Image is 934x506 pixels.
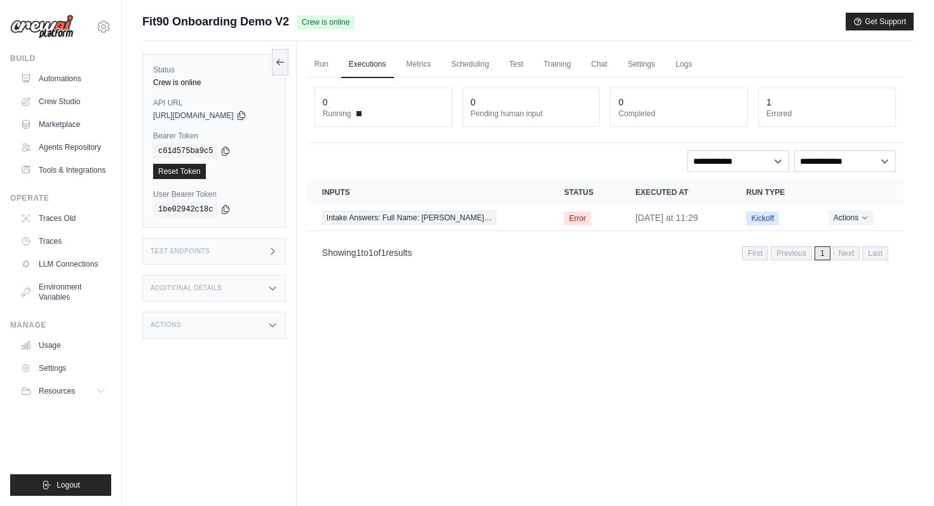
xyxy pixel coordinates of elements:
button: Get Support [846,13,914,30]
th: Status [549,180,620,205]
a: Traces Old [15,208,111,229]
a: Executions [341,51,394,78]
button: Resources [15,381,111,401]
span: Running [323,109,351,119]
a: Marketplace [15,114,111,135]
a: Metrics [399,51,439,78]
a: Test [502,51,531,78]
code: 1be02942c18c [153,202,218,217]
div: Build [10,53,111,63]
a: Agents Repository [15,137,111,157]
a: Environment Variables [15,277,111,307]
div: 0 [471,96,476,109]
button: Logout [10,474,111,496]
label: Bearer Token [153,131,275,141]
a: View execution details for Intake Answers [322,211,534,225]
label: API URL [153,98,275,108]
dt: Completed [618,109,740,119]
time: September 25, 2025 at 11:29 CEST [635,213,698,223]
div: Manage [10,320,111,330]
code: c61d575ba9c5 [153,143,218,159]
label: Status [153,65,275,75]
div: 1 [766,96,771,109]
span: Crew is online [297,15,355,29]
span: Resources [39,386,75,396]
a: Scheduling [443,51,496,78]
span: 1 [815,246,830,260]
span: First [742,246,768,260]
a: Chat [584,51,615,78]
div: 0 [618,96,623,109]
span: Kickoff [746,211,779,225]
a: Run [307,51,336,78]
span: Intake Answers: Full Name: [PERSON_NAME]… [322,211,496,225]
a: Tools & Integrations [15,160,111,180]
th: Run Type [731,180,813,205]
nav: Pagination [742,246,888,260]
label: User Bearer Token [153,189,275,199]
div: Crew is online [153,77,275,88]
span: Previous [771,246,812,260]
div: Operate [10,193,111,203]
h3: Additional Details [151,284,222,292]
a: Crew Studio [15,91,111,112]
dt: Pending human input [471,109,592,119]
a: Training [536,51,579,78]
button: Actions for execution [829,210,874,225]
a: Automations [15,69,111,89]
th: Inputs [307,180,549,205]
span: 1 [381,248,386,258]
section: Crew executions table [307,180,904,269]
span: Next [833,246,860,260]
span: Last [862,246,888,260]
span: Logout [57,480,80,490]
a: Reset Token [153,164,206,179]
h3: Actions [151,321,181,329]
dt: Errored [766,109,888,119]
span: Error [564,211,592,225]
span: 1 [369,248,374,258]
a: Settings [15,358,111,378]
a: Logs [668,51,700,78]
span: Fit90 Onboarding Demo V2 [142,13,289,30]
div: 0 [323,96,328,109]
iframe: Chat Widget [870,445,934,506]
nav: Pagination [307,236,904,269]
th: Executed at [620,180,731,205]
span: [URL][DOMAIN_NAME] [153,110,234,121]
a: Traces [15,231,111,251]
h3: Test Endpoints [151,248,210,255]
a: LLM Connections [15,254,111,274]
img: Logo [10,15,74,39]
span: 1 [356,248,362,258]
a: Usage [15,335,111,356]
a: Settings [620,51,663,78]
p: Showing to of results [322,246,412,259]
